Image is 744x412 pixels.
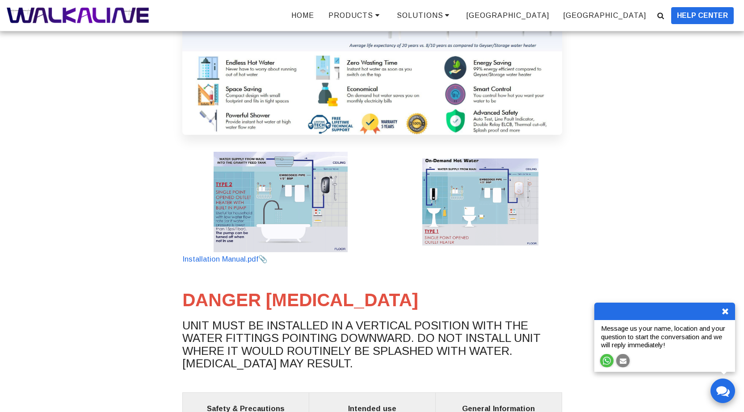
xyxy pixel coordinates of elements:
[328,12,373,19] span: PRODUCTS
[182,290,418,310] span: DANGER [MEDICAL_DATA]
[599,325,731,350] p: Message us your name, location and your question to start the conversation and we will reply imme...
[668,7,737,24] a: HELP CENTER
[671,7,734,24] button: HELP CENTER
[322,8,389,23] a: PRODUCTS
[285,8,321,23] a: HOME
[390,8,459,23] a: SOLUTIONS
[182,319,562,370] h3: UNIT MUST BE INSTALLED IN A VERTICAL POSITION WITH THE WATER FITTINGS POINTING DOWNWARD. DO NOT I...
[460,8,556,23] a: [GEOGRAPHIC_DATA]
[397,12,443,19] span: SOLUTIONS
[291,12,314,19] span: HOME
[182,255,268,263] a: Installation Manual.pdf
[563,12,646,19] span: [GEOGRAPHIC_DATA]
[7,8,149,23] img: WALKALINE
[422,158,538,246] img: 2000_5e5cd4c16b845.png
[677,10,728,21] span: HELP CENTER
[557,8,653,23] a: [GEOGRAPHIC_DATA]
[214,152,348,252] img: 2000_5e5cd4b42b289.png
[467,12,549,19] span: [GEOGRAPHIC_DATA]
[603,357,611,365] img: whatsApp-icon.png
